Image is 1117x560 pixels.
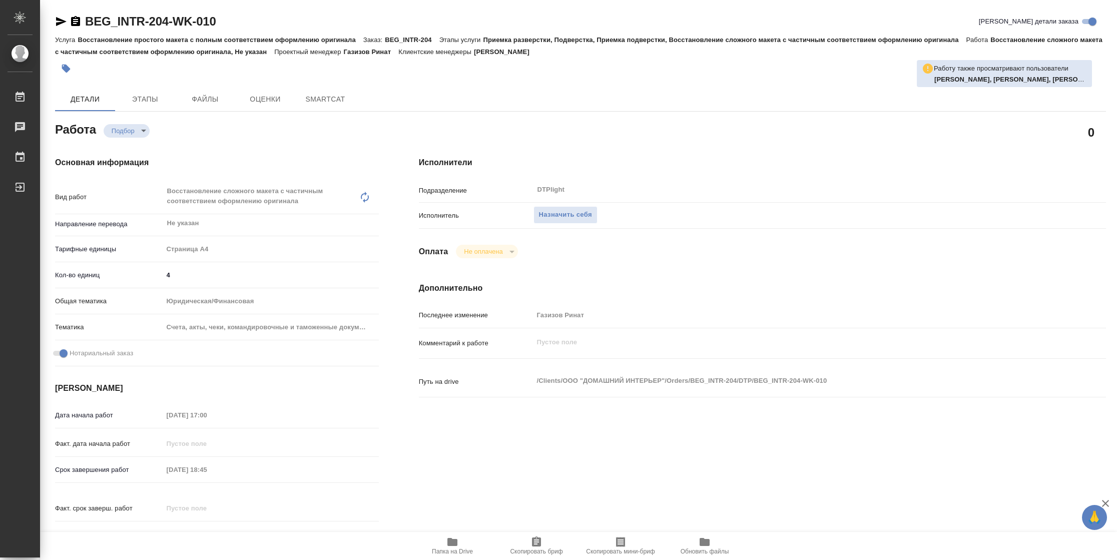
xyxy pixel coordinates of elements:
[934,76,1108,83] b: [PERSON_NAME], [PERSON_NAME], [PERSON_NAME]
[419,310,533,320] p: Последнее изменение
[1082,505,1107,530] button: 🙏
[385,36,439,44] p: BEG_INTR-204
[419,377,533,387] p: Путь на drive
[163,436,251,451] input: Пустое поле
[510,548,563,555] span: Скопировать бриф
[163,293,379,310] div: Юридическая/Финансовая
[681,548,729,555] span: Обновить файлы
[163,462,251,477] input: Пустое поле
[55,219,163,229] p: Направление перевода
[419,246,448,258] h4: Оплата
[55,244,163,254] p: Тарифные единицы
[533,372,1049,389] textarea: /Clients/ООО "ДОМАШНИЙ ИНТЕРЬЕР"/Orders/BEG_INTR-204/DTP/BEG_INTR-204-WK-010
[539,209,592,221] span: Назначить себя
[461,247,505,256] button: Не оплачена
[78,36,363,44] p: Восстановление простого макета с полным соответствием оформлению оригинала
[1088,124,1094,141] h2: 0
[419,186,533,196] p: Подразделение
[1086,507,1103,528] span: 🙏
[55,410,163,420] p: Дата начала работ
[104,124,150,138] div: Подбор
[410,532,494,560] button: Папка на Drive
[55,296,163,306] p: Общая тематика
[181,93,229,106] span: Файлы
[979,17,1078,27] span: [PERSON_NAME] детали заказа
[55,465,163,475] p: Срок завершения работ
[934,75,1087,85] p: Гусельников Роман, Петрова Валерия, Носкова Анна
[61,93,109,106] span: Детали
[301,93,349,106] span: SmartCat
[586,548,655,555] span: Скопировать мини-бриф
[163,319,379,336] div: Счета, акты, чеки, командировочные и таможенные документы
[344,48,399,56] p: Газизов Ринат
[55,192,163,202] p: Вид работ
[55,322,163,332] p: Тематика
[55,270,163,280] p: Кол-во единиц
[419,211,533,221] p: Исполнитель
[163,408,251,422] input: Пустое поле
[109,127,138,135] button: Подбор
[55,58,77,80] button: Добавить тэг
[55,157,379,169] h4: Основная информация
[419,157,1106,169] h4: Исполнители
[55,120,96,138] h2: Работа
[456,245,517,258] div: Подбор
[494,532,579,560] button: Скопировать бриф
[419,282,1106,294] h4: Дополнительно
[533,206,598,224] button: Назначить себя
[163,527,251,541] input: ✎ Введи что-нибудь
[55,382,379,394] h4: [PERSON_NAME]
[55,36,78,44] p: Услуга
[163,241,379,258] div: Страница А4
[533,308,1049,322] input: Пустое поле
[55,16,67,28] button: Скопировать ссылку для ЯМессенджера
[70,348,133,358] span: Нотариальный заказ
[663,532,747,560] button: Обновить файлы
[483,36,966,44] p: Приемка разверстки, Подверстка, Приемка подверстки, Восстановление сложного макета с частичным со...
[121,93,169,106] span: Этапы
[55,529,163,539] p: Срок завершения услуги
[432,548,473,555] span: Папка на Drive
[85,15,216,28] a: BEG_INTR-204-WK-010
[241,93,289,106] span: Оценки
[70,16,82,28] button: Скопировать ссылку
[55,503,163,513] p: Факт. срок заверш. работ
[474,48,537,56] p: [PERSON_NAME]
[363,36,385,44] p: Заказ:
[163,501,251,515] input: Пустое поле
[274,48,343,56] p: Проектный менеджер
[163,268,379,282] input: ✎ Введи что-нибудь
[398,48,474,56] p: Клиентские менеджеры
[439,36,483,44] p: Этапы услуги
[55,439,163,449] p: Факт. дата начала работ
[966,36,991,44] p: Работа
[579,532,663,560] button: Скопировать мини-бриф
[934,64,1068,74] p: Работу также просматривают пользователи
[419,338,533,348] p: Комментарий к работе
